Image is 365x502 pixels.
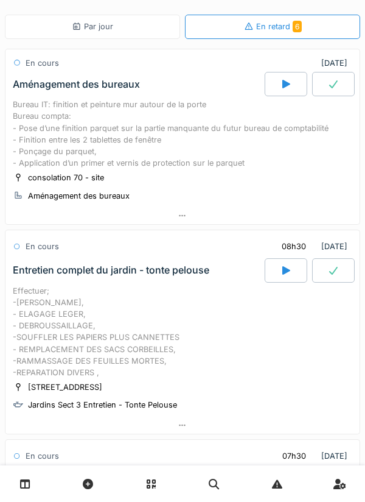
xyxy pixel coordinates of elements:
div: Bureau IT: finition et peinture mur autour de la porte Bureau compta: - Pose d’une finition parqu... [13,99,352,169]
div: Effectuer; -[PERSON_NAME], - ELAGAGE LEGER, - DEBROUSSAILLAGE, -SOUFFLER LES PAPIERS PLUS CANNETT... [13,285,352,379]
div: consolation 70 - site [28,172,104,183]
div: [DATE] [272,445,352,467]
div: Entretien complet du jardin - tonte pelouse [13,264,209,276]
div: En cours [26,241,59,252]
span: 6 [293,21,302,32]
div: En cours [26,57,59,69]
div: Aménagement des bureaux [28,190,130,202]
div: Aménagement des bureaux [13,79,140,90]
span: En retard [256,22,302,31]
div: Par jour [72,21,113,32]
div: [DATE] [271,235,352,258]
div: [DATE] [321,57,352,69]
div: 07h30 [282,450,306,462]
div: 08h30 [282,241,306,252]
div: En cours [26,450,59,462]
div: [STREET_ADDRESS] [28,381,102,393]
div: Jardins Sect 3 Entretien - Tonte Pelouse [28,399,177,411]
